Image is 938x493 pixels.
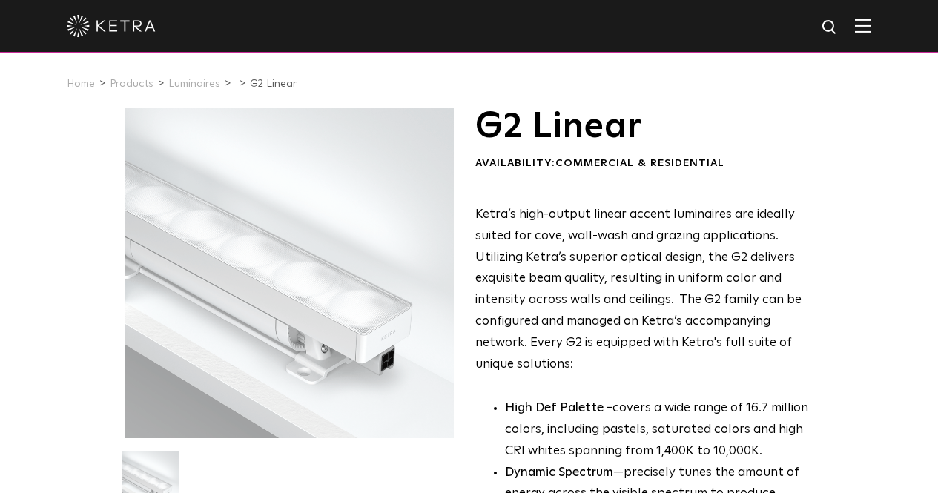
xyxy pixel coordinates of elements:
div: Availability: [475,156,813,171]
img: ketra-logo-2019-white [67,15,156,37]
a: Luminaires [168,79,220,89]
h1: G2 Linear [475,108,813,145]
a: Products [110,79,153,89]
p: covers a wide range of 16.7 million colors, including pastels, saturated colors and high CRI whit... [505,398,813,463]
a: G2 Linear [250,79,297,89]
p: Ketra’s high-output linear accent luminaires are ideally suited for cove, wall-wash and grazing a... [475,205,813,376]
a: Home [67,79,95,89]
strong: Dynamic Spectrum [505,466,613,479]
img: search icon [821,19,839,37]
img: Hamburger%20Nav.svg [855,19,871,33]
span: Commercial & Residential [555,158,724,168]
strong: High Def Palette - [505,402,612,414]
